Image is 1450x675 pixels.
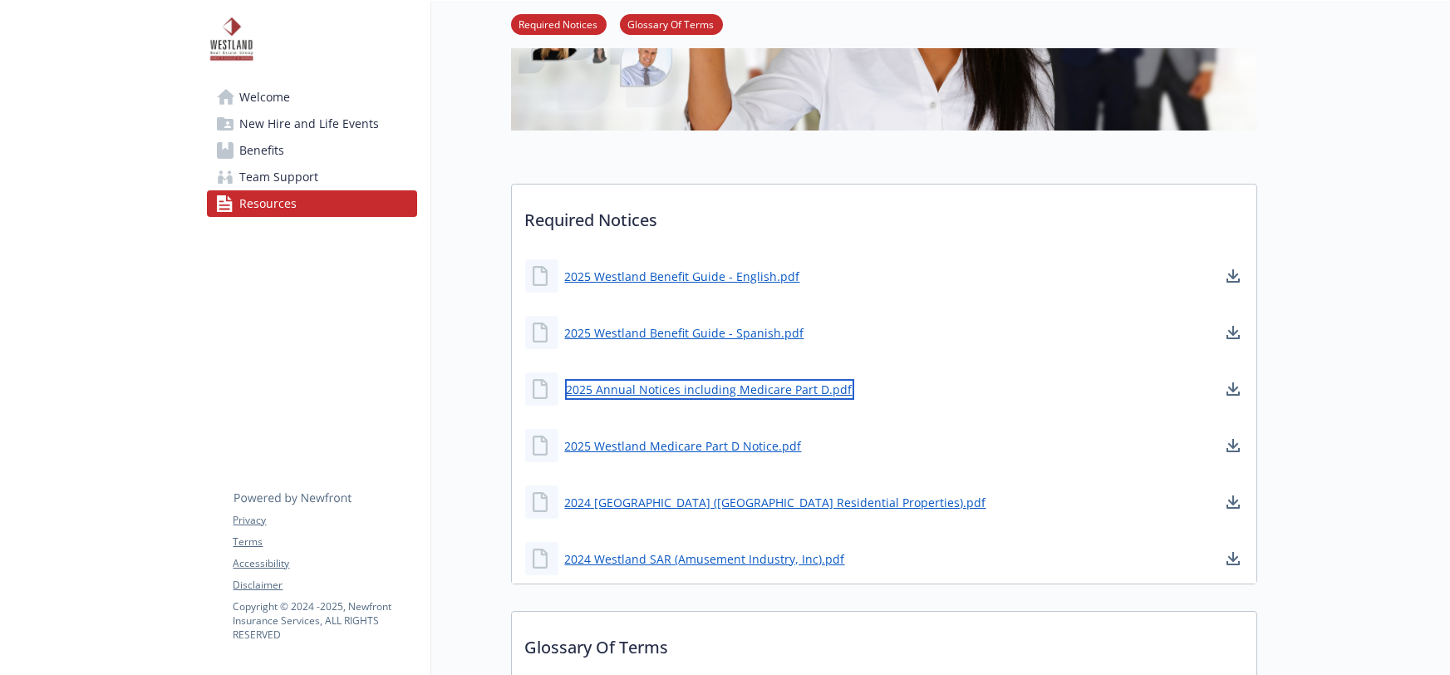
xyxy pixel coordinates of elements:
a: Glossary Of Terms [620,16,723,32]
a: download document [1223,549,1243,569]
span: New Hire and Life Events [240,111,380,137]
a: Required Notices [511,16,607,32]
a: Team Support [207,164,417,190]
a: download document [1223,492,1243,512]
a: 2025 Westland Medicare Part D Notice.pdf [565,437,802,455]
p: Copyright © 2024 - 2025 , Newfront Insurance Services, ALL RIGHTS RESERVED [233,599,416,642]
span: Benefits [240,137,285,164]
a: 2025 Annual Notices including Medicare Part D.pdf [565,379,854,400]
a: download document [1223,266,1243,286]
a: 2025 Westland Benefit Guide - Spanish.pdf [565,324,804,342]
p: Required Notices [512,185,1256,246]
a: Resources [207,190,417,217]
a: download document [1223,436,1243,456]
a: 2024 [GEOGRAPHIC_DATA] ([GEOGRAPHIC_DATA] Residential Properties).pdf [565,494,986,511]
a: New Hire and Life Events [207,111,417,137]
a: download document [1223,323,1243,342]
a: 2025 Westland Benefit Guide - English.pdf [565,268,800,285]
a: download document [1223,379,1243,399]
a: 2024 Westland SAR (Amusement Industry, Inc).pdf [565,550,845,568]
a: Privacy [233,513,416,528]
span: Team Support [240,164,319,190]
span: Resources [240,190,297,217]
a: Disclaimer [233,578,416,593]
a: Welcome [207,84,417,111]
a: Terms [233,535,416,549]
p: Glossary Of Terms [512,612,1256,673]
a: Accessibility [233,556,416,571]
span: Welcome [240,84,291,111]
a: Benefits [207,137,417,164]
